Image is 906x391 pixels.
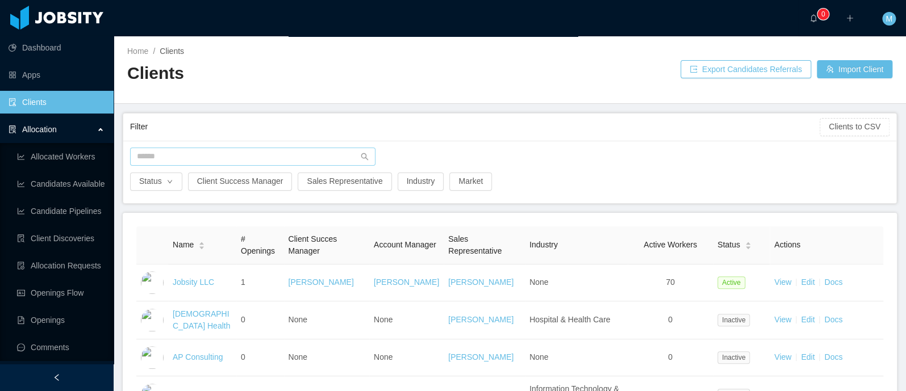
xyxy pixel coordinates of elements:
span: None [529,352,548,361]
a: [PERSON_NAME] [448,278,513,287]
a: icon: file-textOpenings [17,309,105,331]
span: Actions [774,240,800,249]
a: Edit [801,315,815,324]
i: icon: caret-down [745,245,751,248]
span: Inactive [717,314,750,326]
button: icon: exportExport Candidates Referrals [680,60,811,78]
span: / [153,47,155,56]
div: Sort [198,240,205,248]
a: icon: pie-chartDashboard [9,36,105,59]
a: Home [127,47,148,56]
span: Status [717,239,740,251]
button: Client Success Manager [188,173,293,191]
span: Industry [529,240,558,249]
a: [PERSON_NAME] [289,278,354,287]
a: [DEMOGRAPHIC_DATA] Health [173,309,230,330]
span: Sales Representative [448,234,502,255]
button: Sales Representative [298,173,391,191]
i: icon: solution [9,125,16,133]
span: None [529,278,548,287]
span: Allocation [22,125,57,134]
a: icon: auditClients [9,91,105,113]
span: # Openings [241,234,275,255]
a: View [774,278,791,287]
td: 0 [236,339,284,376]
img: 6a8e90c0-fa44-11e7-aaa7-9da49113f530_5a5d50e77f870-400w.png [141,309,164,331]
sup: 0 [817,9,829,20]
i: icon: plus [846,14,854,22]
a: Jobsity LLC [173,278,214,287]
i: icon: caret-down [199,245,205,248]
button: icon: usergroup-addImport Client [817,60,892,78]
button: Market [449,173,492,191]
span: None [289,352,307,361]
i: icon: bell [809,14,817,22]
span: None [374,315,393,324]
a: icon: file-searchClient Discoveries [17,227,105,250]
a: Docs [824,315,842,324]
span: Inactive [717,351,750,364]
a: Edit [801,278,815,287]
a: icon: idcardOpenings Flow [17,281,105,304]
a: [PERSON_NAME] [448,315,513,324]
a: [PERSON_NAME] [448,352,513,361]
a: Docs [824,278,842,287]
span: Hospital & Health Care [529,315,610,324]
td: 0 [628,339,713,376]
span: Name [173,239,194,251]
button: Statusicon: down [130,173,182,191]
a: [PERSON_NAME] [374,278,439,287]
span: Active Workers [644,240,697,249]
a: Edit [801,352,815,361]
span: 1 [241,278,245,287]
i: icon: caret-up [199,241,205,244]
button: Industry [398,173,444,191]
i: icon: caret-up [745,241,751,244]
td: 70 [628,264,713,301]
img: 6a95fc60-fa44-11e7-a61b-55864beb7c96_5a5d513336692-400w.png [141,346,164,369]
a: View [774,315,791,324]
img: dc41d540-fa30-11e7-b498-73b80f01daf1_657caab8ac997-400w.png [141,271,164,294]
a: icon: line-chartCandidate Pipelines [17,200,105,222]
a: icon: line-chartAllocated Workers [17,145,105,168]
div: Sort [745,240,751,248]
a: Docs [824,352,842,361]
div: Filter [130,116,820,137]
span: Client Succes Manager [289,234,337,255]
a: icon: appstoreApps [9,64,105,86]
h2: Clients [127,62,510,85]
button: Clients to CSV [820,118,890,136]
i: icon: search [361,153,369,161]
a: icon: messageComments [17,336,105,359]
span: Account Manager [374,240,436,249]
td: 0 [236,301,284,339]
a: View [774,352,791,361]
span: M [886,12,892,26]
span: None [374,352,393,361]
a: AP Consulting [173,352,223,361]
td: 0 [628,301,713,339]
span: Active [717,276,745,289]
span: Clients [160,47,184,56]
span: None [289,315,307,324]
a: icon: file-doneAllocation Requests [17,254,105,277]
a: icon: robot [9,363,105,386]
a: icon: line-chartCandidates Available [17,173,105,195]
